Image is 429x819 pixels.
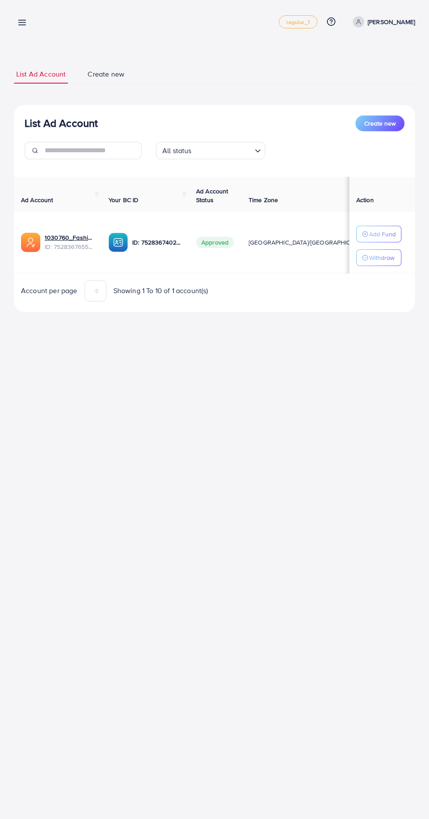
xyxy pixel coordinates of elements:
[21,233,40,252] img: ic-ads-acc.e4c84228.svg
[196,237,234,248] span: Approved
[88,69,124,79] span: Create new
[368,17,415,27] p: [PERSON_NAME]
[109,196,139,204] span: Your BC ID
[196,187,229,204] span: Ad Account Status
[279,15,317,28] a: regular_1
[355,115,404,131] button: Create new
[45,233,95,242] a: 1030760_Fashion Rose_1752834697540
[21,196,53,204] span: Ad Account
[349,16,415,28] a: [PERSON_NAME]
[113,286,208,296] span: Showing 1 To 10 of 1 account(s)
[356,226,401,242] button: Add Fund
[16,69,66,79] span: List Ad Account
[132,237,182,248] p: ID: 7528367402921476112
[364,119,396,128] span: Create new
[286,19,309,25] span: regular_1
[156,142,265,159] div: Search for option
[45,233,95,251] div: <span class='underline'>1030760_Fashion Rose_1752834697540</span></br>7528367655024508945
[45,242,95,251] span: ID: 7528367655024508945
[21,286,77,296] span: Account per page
[249,196,278,204] span: Time Zone
[249,238,370,247] span: [GEOGRAPHIC_DATA]/[GEOGRAPHIC_DATA]
[369,229,396,239] p: Add Fund
[369,252,394,263] p: Withdraw
[109,233,128,252] img: ic-ba-acc.ded83a64.svg
[161,144,193,157] span: All status
[25,117,98,129] h3: List Ad Account
[356,249,401,266] button: Withdraw
[356,196,374,204] span: Action
[194,143,251,157] input: Search for option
